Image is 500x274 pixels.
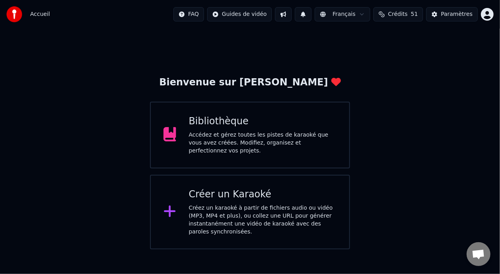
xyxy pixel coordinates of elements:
button: Guides de vidéo [207,7,272,21]
span: Crédits [388,10,408,18]
nav: breadcrumb [30,10,50,18]
div: Ouvrir le chat [467,242,490,266]
div: Créez un karaoké à partir de fichiers audio ou vidéo (MP3, MP4 et plus), ou collez une URL pour g... [189,204,337,236]
button: Crédits51 [373,7,423,21]
div: Bibliothèque [189,115,337,128]
div: Accédez et gérez toutes les pistes de karaoké que vous avez créées. Modifiez, organisez et perfec... [189,131,337,155]
img: youka [6,6,22,22]
div: Bienvenue sur [PERSON_NAME] [159,76,340,89]
div: Créer un Karaoké [189,188,337,201]
span: Accueil [30,10,50,18]
button: FAQ [173,7,204,21]
span: 51 [411,10,418,18]
button: Paramètres [426,7,478,21]
div: Paramètres [441,10,473,18]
